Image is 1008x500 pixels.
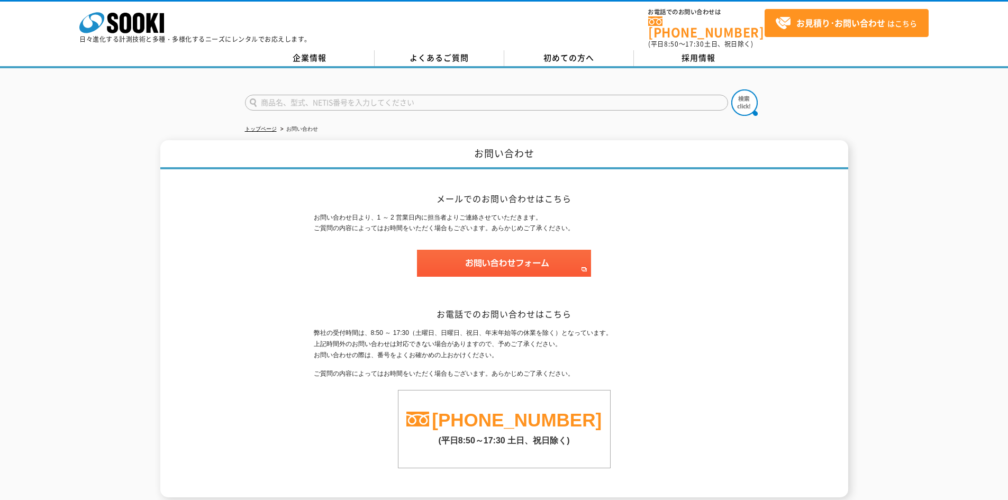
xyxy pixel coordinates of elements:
[314,308,695,320] h2: お電話でのお問い合わせはこちら
[543,52,594,63] span: 初めての方へ
[245,126,277,132] a: トップページ
[504,50,634,66] a: 初めての方へ
[765,9,929,37] a: お見積り･お問い合わせはこちら
[160,140,848,169] h1: お問い合わせ
[79,36,311,42] p: 日々進化する計測技術と多種・多様化するニーズにレンタルでお応えします。
[245,95,728,111] input: 商品名、型式、NETIS番号を入力してください
[314,328,695,360] p: 弊社の受付時間は、8:50 ～ 17:30（土曜日、日曜日、祝日、年末年始等の休業を除く）となっています。 上記時間外のお問い合わせは対応できない場合がありますので、予めご了承ください。 お問い...
[685,39,704,49] span: 17:30
[278,124,318,135] li: お問い合わせ
[245,50,375,66] a: 企業情報
[398,430,610,447] p: (平日8:50～17:30 土日、祝日除く)
[648,16,765,38] a: [PHONE_NUMBER]
[634,50,764,66] a: 採用情報
[314,212,695,234] p: お問い合わせ日より、1 ～ 2 営業日内に担当者よりご連絡させていただきます。 ご質問の内容によってはお時間をいただく場合もございます。あらかじめご了承ください。
[314,368,695,379] p: ご質問の内容によってはお時間をいただく場合もございます。あらかじめご了承ください。
[796,16,885,29] strong: お見積り･お問い合わせ
[664,39,679,49] span: 8:50
[417,250,591,277] img: お問い合わせフォーム
[648,39,753,49] span: (平日 ～ 土日、祝日除く)
[731,89,758,116] img: btn_search.png
[648,9,765,15] span: お電話でのお問い合わせは
[775,15,917,31] span: はこちら
[432,410,602,430] a: [PHONE_NUMBER]
[417,267,591,275] a: お問い合わせフォーム
[375,50,504,66] a: よくあるご質問
[314,193,695,204] h2: メールでのお問い合わせはこちら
